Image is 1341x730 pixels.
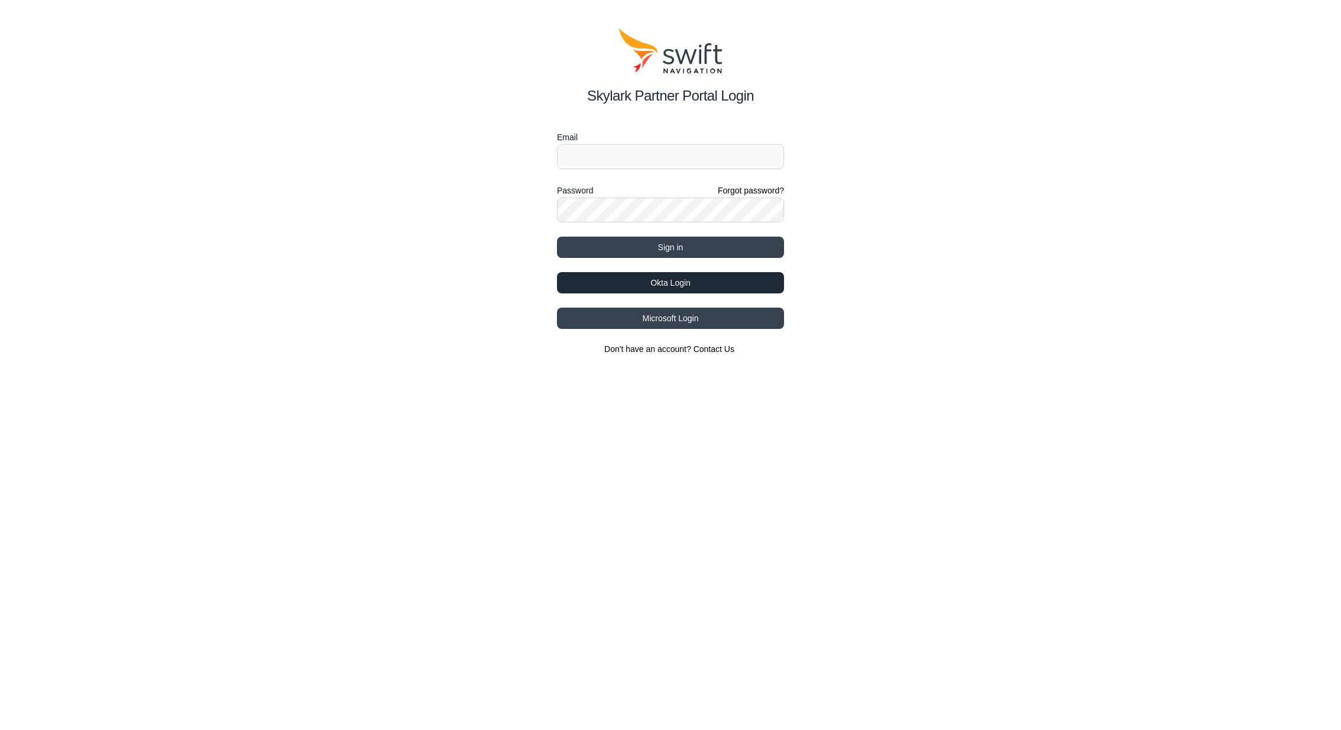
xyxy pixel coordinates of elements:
button: Okta Login [557,272,784,293]
button: Microsoft Login [557,308,784,329]
section: Don't have an account? [557,343,784,355]
button: Sign in [557,237,784,258]
label: Email [557,130,784,144]
a: Forgot password? [718,185,784,196]
a: Contact Us [694,344,734,354]
h2: Skylark Partner Portal Login [557,85,784,106]
label: Password [557,183,593,198]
